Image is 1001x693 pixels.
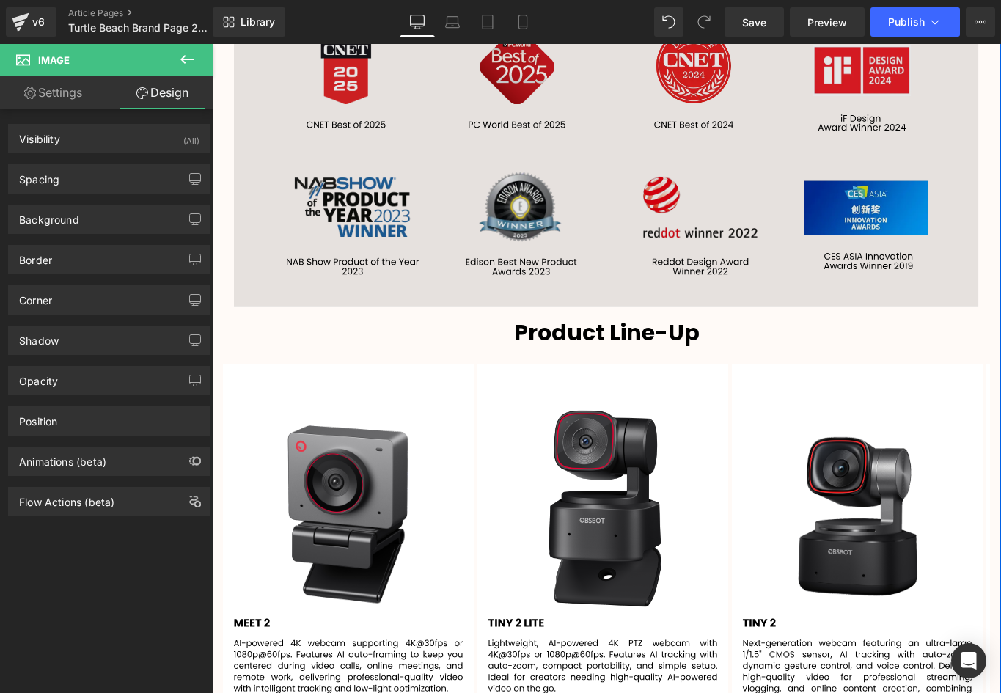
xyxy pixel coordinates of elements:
[870,7,960,37] button: Publish
[183,125,199,149] div: (All)
[470,7,505,37] a: Tablet
[654,7,683,37] button: Undo
[435,7,470,37] a: Laptop
[213,7,285,37] a: New Library
[966,7,995,37] button: More
[19,447,106,468] div: Animations (beta)
[241,15,275,29] span: Library
[68,7,237,19] a: Article Pages
[19,326,59,347] div: Shadow
[302,273,488,304] span: Product Line-Up
[19,246,52,266] div: Border
[400,7,435,37] a: Desktop
[807,15,847,30] span: Preview
[19,286,52,307] div: Corner
[742,15,766,30] span: Save
[19,165,59,186] div: Spacing
[19,488,114,508] div: Flow Actions (beta)
[6,7,56,37] a: v6
[505,7,540,37] a: Mobile
[790,7,865,37] a: Preview
[19,125,60,145] div: Visibility
[689,7,719,37] button: Redo
[109,76,216,109] a: Design
[19,407,57,428] div: Position
[68,22,209,34] span: Turtle Beach Brand Page 2025
[888,16,925,28] span: Publish
[38,54,70,66] span: Image
[29,12,48,32] div: v6
[951,643,986,678] div: Open Intercom Messenger
[19,367,58,387] div: Opacity
[19,205,79,226] div: Background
